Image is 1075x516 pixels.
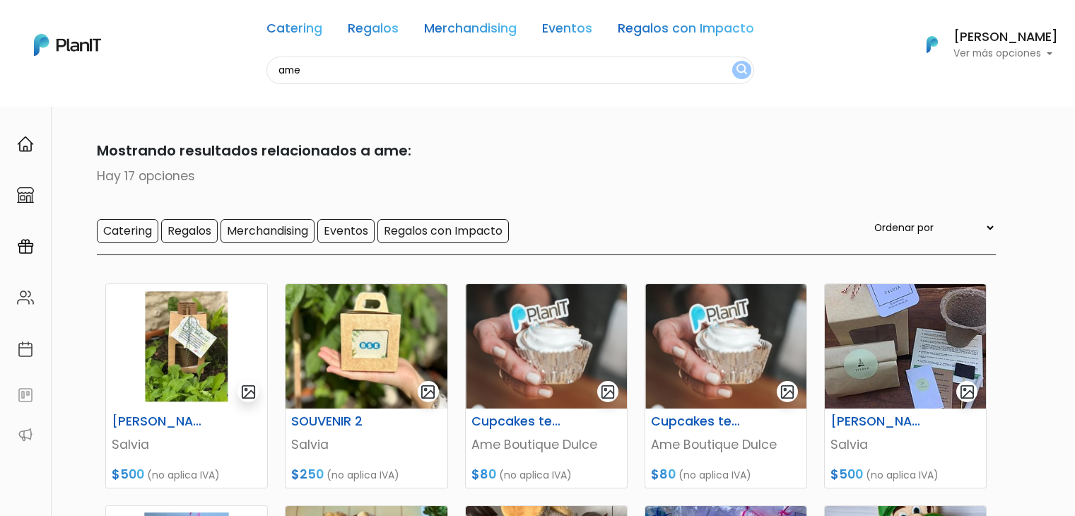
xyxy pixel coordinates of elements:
[80,167,996,185] p: Hay 17 opciones
[866,468,939,482] span: (no aplica IVA)
[917,29,948,60] img: PlanIt Logo
[105,283,268,488] a: gallery-light [PERSON_NAME] INDIVIDUAL 2 Salvia $500 (no aplica IVA)
[147,468,220,482] span: (no aplica IVA)
[285,283,447,488] a: gallery-light SOUVENIR 2 Salvia $250 (no aplica IVA)
[348,23,399,40] a: Regalos
[327,468,399,482] span: (no aplica IVA)
[266,23,322,40] a: Catering
[112,435,262,454] p: Salvia
[618,23,754,40] a: Regalos con Impacto
[17,387,34,404] img: feedback-78b5a0c8f98aac82b08bfc38622c3050aee476f2c9584af64705fc4e61158814.svg
[908,26,1058,63] button: PlanIt Logo [PERSON_NAME] Ver más opciones
[291,435,441,454] p: Salvia
[471,435,621,454] p: Ame Boutique Dulce
[466,284,627,409] img: thumb_Captura_de_pantalla_2023-05-24_1239405.jpg
[17,341,34,358] img: calendar-87d922413cdce8b2cf7b7f5f62616a5cf9e4887200fb71536465627b3292af00.svg
[465,283,628,488] a: gallery-light Cupcakes temáticos Ame Boutique Dulce $80 (no aplica IVA)
[424,23,517,40] a: Merchandising
[959,384,975,400] img: gallery-light
[97,219,158,243] input: Catering
[953,49,1058,59] p: Ver más opciones
[286,284,447,409] img: thumb_WhatsApp_Image_2023-05-24_at_16.02.33.jpeg
[822,414,934,429] h6: [PERSON_NAME] INDIVIDUAL 1
[825,284,986,409] img: thumb_WhatsApp_Image_2020-06-06_at_11.13.10__1_.jpeg
[17,136,34,153] img: home-e721727adea9d79c4d83392d1f703f7f8bce08238fde08b1acbfd93340b81755.svg
[17,238,34,255] img: campaigns-02234683943229c281be62815700db0a1741e53638e28bf9629b52c665b00959.svg
[221,219,315,243] input: Merchandising
[651,435,801,454] p: Ame Boutique Dulce
[17,426,34,443] img: partners-52edf745621dab592f3b2c58e3bca9d71375a7ef29c3b500c9f145b62cc070d4.svg
[34,34,101,56] img: PlanIt Logo
[161,219,218,243] input: Regalos
[642,414,754,429] h6: Cupcakes temáticos
[830,466,863,483] span: $500
[377,219,509,243] input: Regalos con Impacto
[499,468,572,482] span: (no aplica IVA)
[283,414,394,429] h6: SOUVENIR 2
[679,468,751,482] span: (no aplica IVA)
[420,384,436,400] img: gallery-light
[317,219,375,243] input: Eventos
[645,283,807,488] a: gallery-light Cupcakes temáticos Ame Boutique Dulce $80 (no aplica IVA)
[103,414,215,429] h6: [PERSON_NAME] INDIVIDUAL 2
[17,187,34,204] img: marketplace-4ceaa7011d94191e9ded77b95e3339b90024bf715f7c57f8cf31f2d8c509eaba.svg
[824,283,987,488] a: gallery-light [PERSON_NAME] INDIVIDUAL 1 Salvia $500 (no aplica IVA)
[645,284,806,409] img: thumb_Captura_de_pantalla_2023-05-24_1239405.jpg
[600,384,616,400] img: gallery-light
[112,466,144,483] span: $500
[651,466,676,483] span: $80
[542,23,592,40] a: Eventos
[106,284,267,409] img: thumb_thumb_SALVIA.jpg
[830,435,980,454] p: Salvia
[463,414,575,429] h6: Cupcakes temáticos
[471,466,496,483] span: $80
[953,31,1058,44] h6: [PERSON_NAME]
[736,64,747,77] img: search_button-432b6d5273f82d61273b3651a40e1bd1b912527efae98b1b7a1b2c0702e16a8d.svg
[240,384,257,400] img: gallery-light
[780,384,796,400] img: gallery-light
[17,289,34,306] img: people-662611757002400ad9ed0e3c099ab2801c6687ba6c219adb57efc949bc21e19d.svg
[291,466,324,483] span: $250
[266,57,754,84] input: Buscá regalos, desayunos, y más
[80,140,996,161] p: Mostrando resultados relacionados a ame:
